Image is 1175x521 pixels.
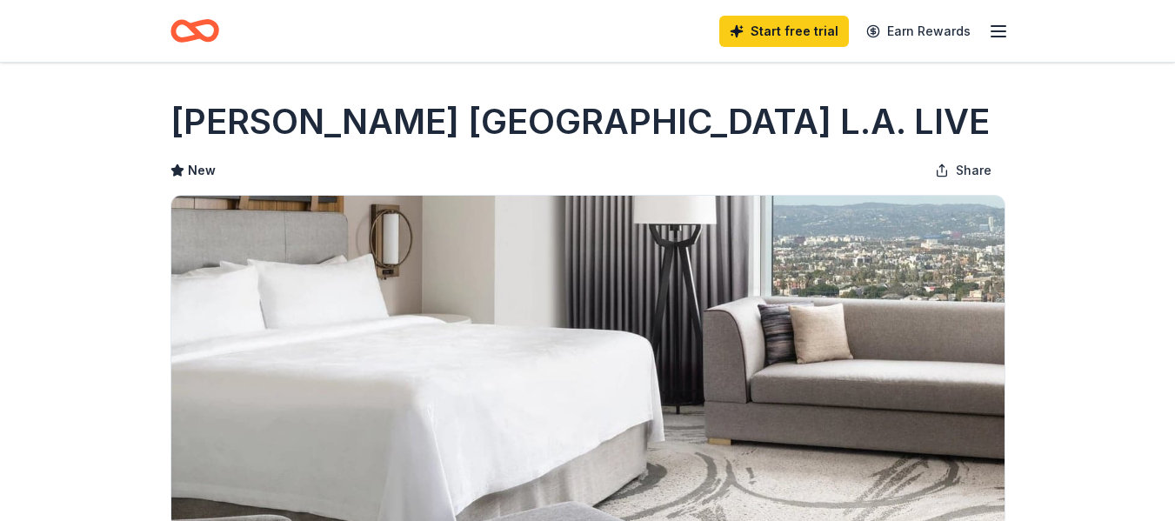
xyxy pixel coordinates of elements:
[170,97,990,146] h1: [PERSON_NAME] [GEOGRAPHIC_DATA] L.A. LIVE
[921,153,1005,188] button: Share
[719,16,849,47] a: Start free trial
[856,16,981,47] a: Earn Rewards
[170,10,219,51] a: Home
[956,160,991,181] span: Share
[188,160,216,181] span: New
